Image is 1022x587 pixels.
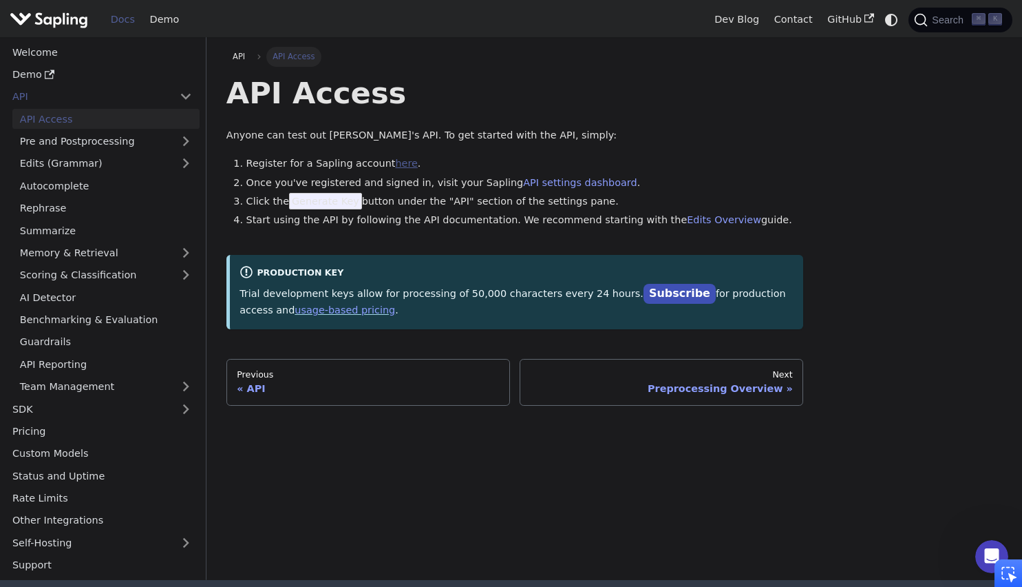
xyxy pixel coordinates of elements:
[531,369,793,380] div: Next
[233,52,245,61] span: API
[5,65,200,85] a: Demo
[882,10,902,30] button: Switch between dark and light mode (currently system mode)
[226,359,510,406] a: PreviousAPI
[237,369,499,380] div: Previous
[12,109,200,129] a: API Access
[142,9,187,30] a: Demo
[5,422,200,442] a: Pricing
[520,359,803,406] a: NextPreprocessing Overview
[5,444,200,464] a: Custom Models
[5,488,200,508] a: Rate Limits
[767,9,820,30] a: Contact
[5,511,200,531] a: Other Integrations
[246,212,804,229] li: Start using the API by following the API documentation. We recommend starting with the guide.
[5,466,200,486] a: Status and Uptime
[172,87,200,107] button: Collapse sidebar category 'API'
[226,359,803,406] nav: Docs pages
[239,285,794,319] p: Trial development keys allow for processing of 50,000 characters every 24 hours. for production a...
[707,9,766,30] a: Dev Blog
[820,9,881,30] a: GitHub
[237,382,499,395] div: API
[988,13,1002,25] kbd: K
[643,284,716,304] a: Subscribe
[928,14,972,25] span: Search
[975,540,1008,573] iframe: Intercom live chat
[5,555,200,575] a: Support
[5,533,200,553] a: Self-Hosting
[12,132,200,152] a: Pre and Postprocessing
[226,47,252,66] a: API
[103,9,142,30] a: Docs
[289,193,362,209] span: Generate Key
[5,87,172,107] a: API
[246,175,804,192] li: Once you've registered and signed in, visit your Sapling .
[5,399,172,419] a: SDK
[395,158,417,169] a: here
[908,8,1012,32] button: Search (Command+K)
[12,377,200,397] a: Team Management
[523,177,637,188] a: API settings dashboard
[10,10,93,30] a: Sapling.ai
[226,47,803,66] nav: Breadcrumbs
[12,154,200,174] a: Edits (Grammar)
[239,265,794,282] div: Production Key
[531,382,793,395] div: Preprocessing Overview
[12,354,200,374] a: API Reporting
[12,243,200,263] a: Memory & Retrieval
[5,42,200,62] a: Welcome
[226,127,803,144] p: Anyone can test out [PERSON_NAME]'s API. To get started with the API, simply:
[226,74,803,112] h1: API Access
[12,176,200,196] a: Autocomplete
[266,47,321,66] span: API Access
[10,10,88,30] img: Sapling.ai
[12,332,200,352] a: Guardrails
[687,214,761,225] a: Edits Overview
[246,156,804,172] li: Register for a Sapling account .
[172,399,200,419] button: Expand sidebar category 'SDK'
[972,13,986,25] kbd: ⌘
[12,220,200,240] a: Summarize
[12,310,200,330] a: Benchmarking & Evaluation
[295,305,395,316] a: usage-based pricing
[12,198,200,218] a: Rephrase
[12,265,200,285] a: Scoring & Classification
[246,194,804,210] li: Click the button under the "API" section of the settings pane.
[12,287,200,307] a: AI Detector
